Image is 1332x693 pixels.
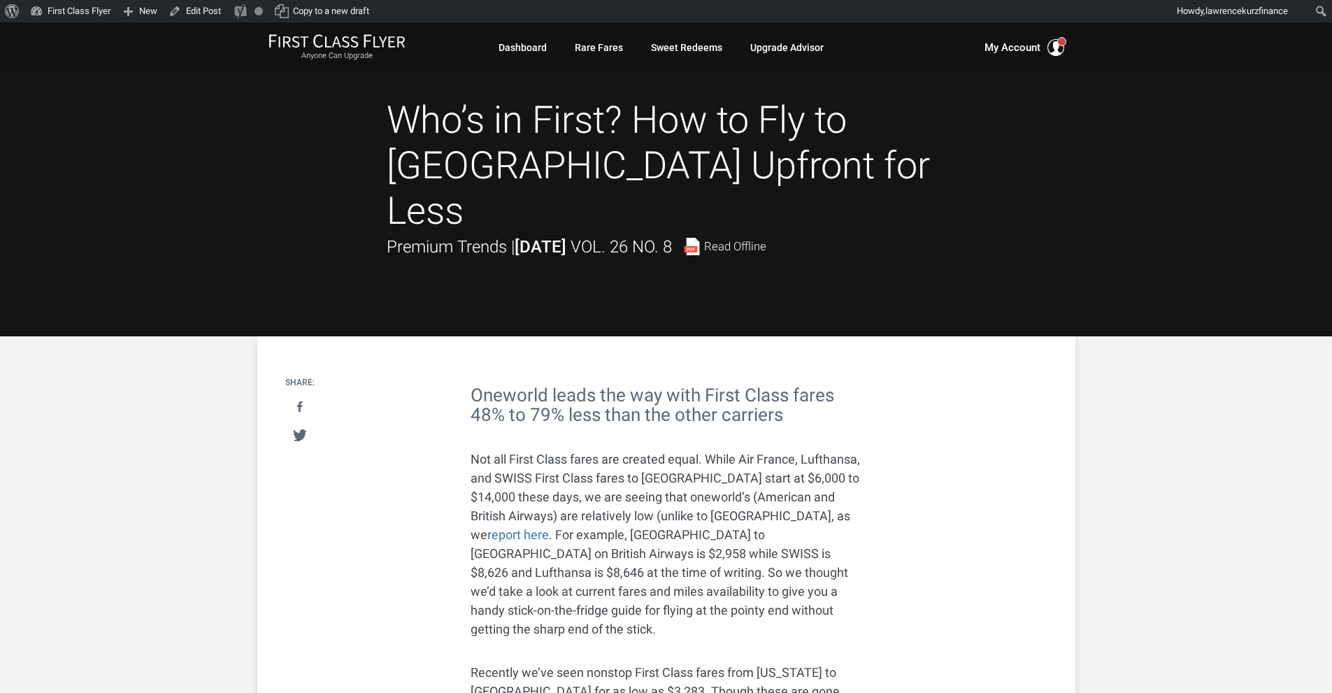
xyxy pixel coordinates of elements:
[750,35,824,60] a: Upgrade Advisor
[1205,6,1288,16] span: lawrencekurzfinance
[387,98,946,234] h1: Who’s in First? How to Fly to [GEOGRAPHIC_DATA] Upfront for Less
[704,241,766,252] span: Read Offline
[285,422,314,448] a: Tweet
[268,34,406,62] a: First Class FlyerAnyone Can Upgrade
[387,234,766,260] div: Premium Trends |
[571,237,672,257] span: Vol. 26 No. 8
[471,385,862,425] h2: Oneworld leads the way with First Class fares 48% to 79% less than the other carriers
[651,35,722,60] a: Sweet Redeems
[285,394,314,420] a: Share
[984,39,1064,56] button: My Account
[984,39,1040,56] span: My Account
[683,238,766,255] a: Read Offline
[575,35,623,60] a: Rare Fares
[268,34,406,48] img: First Class Flyer
[268,51,406,61] small: Anyone Can Upgrade
[499,35,547,60] a: Dashboard
[515,237,566,257] strong: [DATE]
[487,527,549,542] a: report here
[471,450,862,638] p: Not all First Class fares are created equal. While Air France, Lufthansa, and SWISS First Class f...
[285,378,315,387] h4: Share:
[683,238,701,255] img: pdf-file.svg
